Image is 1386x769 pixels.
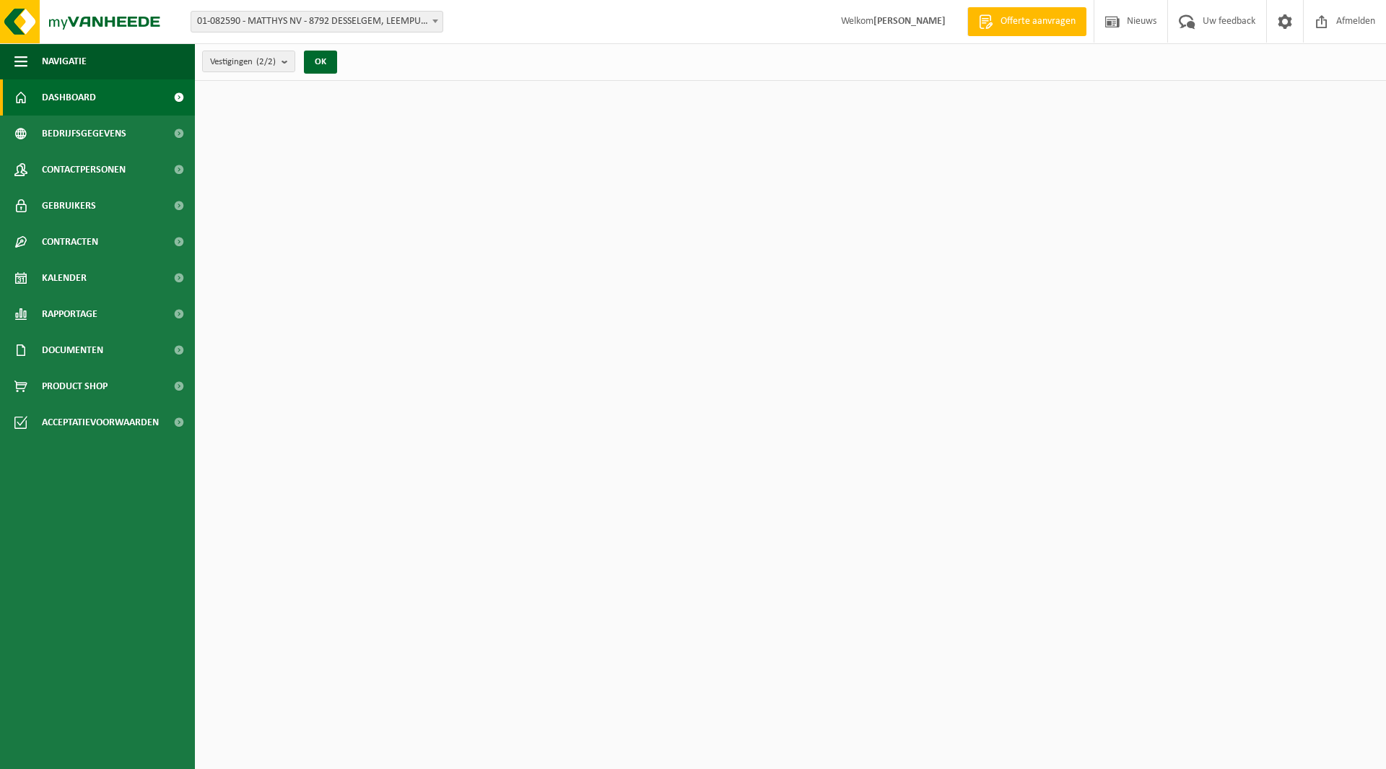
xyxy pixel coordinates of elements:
[42,116,126,152] span: Bedrijfsgegevens
[191,11,443,32] span: 01-082590 - MATTHYS NV - 8792 DESSELGEM, LEEMPUTSTRAAT 75
[42,79,96,116] span: Dashboard
[42,368,108,404] span: Product Shop
[42,188,96,224] span: Gebruikers
[997,14,1079,29] span: Offerte aanvragen
[42,224,98,260] span: Contracten
[191,12,443,32] span: 01-082590 - MATTHYS NV - 8792 DESSELGEM, LEEMPUTSTRAAT 75
[967,7,1086,36] a: Offerte aanvragen
[256,57,276,66] count: (2/2)
[202,51,295,72] button: Vestigingen(2/2)
[42,296,97,332] span: Rapportage
[42,332,103,368] span: Documenten
[42,43,87,79] span: Navigatie
[42,404,159,440] span: Acceptatievoorwaarden
[210,51,276,73] span: Vestigingen
[304,51,337,74] button: OK
[42,260,87,296] span: Kalender
[873,16,946,27] strong: [PERSON_NAME]
[42,152,126,188] span: Contactpersonen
